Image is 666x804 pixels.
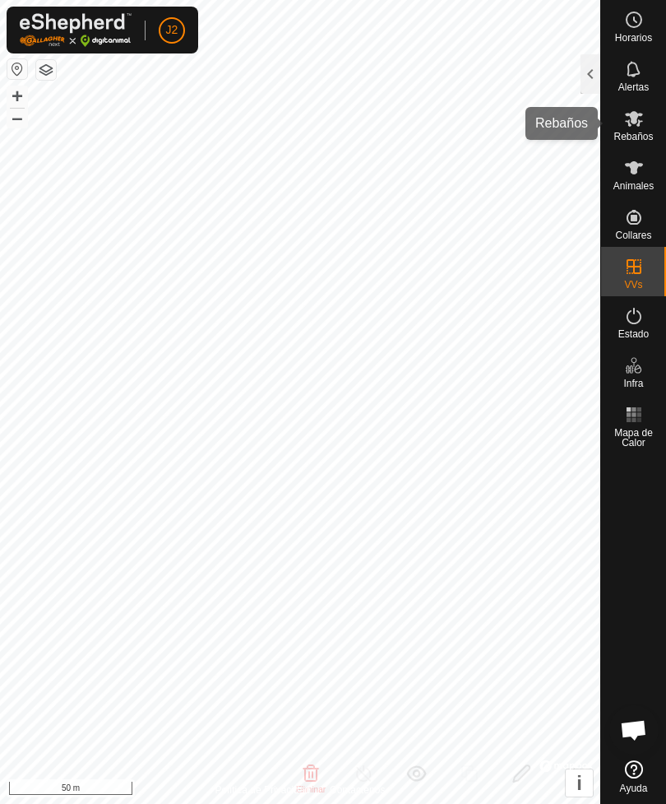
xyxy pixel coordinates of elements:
span: Alertas [618,82,649,92]
span: Mapa de Calor [605,428,662,448]
button: + [7,86,27,106]
button: Capas del Mapa [36,60,56,80]
button: – [7,108,27,128]
span: J2 [166,21,178,39]
span: Ayuda [620,783,648,793]
span: Rebaños [613,132,653,142]
span: Estado [618,329,649,339]
span: i [576,772,582,794]
a: Ayuda [601,754,666,800]
span: Animales [613,181,654,191]
a: Contáctenos [330,783,385,797]
span: Collares [615,230,651,240]
a: Chat abierto [609,705,659,755]
button: i [566,769,593,797]
img: Logo Gallagher [20,13,132,47]
button: Restablecer Mapa [7,59,27,79]
a: Política de Privacidad [215,783,310,797]
span: VVs [624,280,642,290]
span: Horarios [615,33,652,43]
span: Infra [623,379,643,388]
